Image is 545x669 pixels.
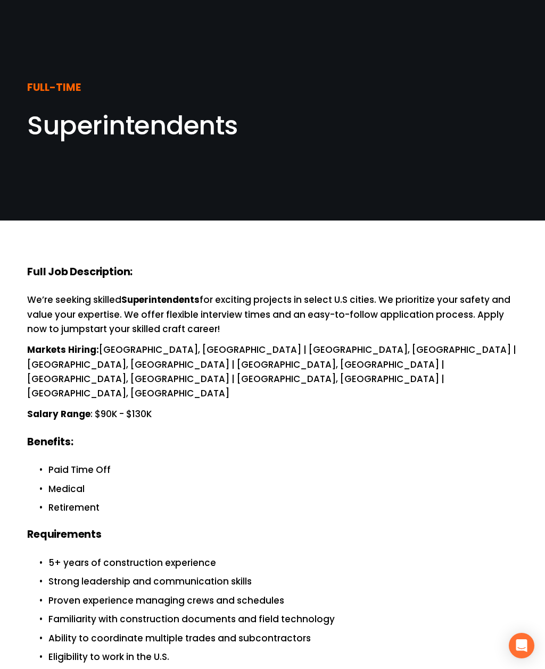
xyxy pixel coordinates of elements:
p: Ability to coordinate multiple trades and subcontractors [48,631,518,646]
span: Superintendents [27,107,238,143]
p: : $90K - $130K [27,407,518,422]
strong: Salary Range [27,407,90,422]
p: Proven experience managing crews and schedules [48,594,518,608]
strong: Requirements [27,527,102,544]
p: 5+ years of construction experience [48,556,518,570]
p: Medical [48,482,518,496]
p: Familiarity with construction documents and field technology [48,612,518,626]
strong: Benefits: [27,434,73,452]
p: Paid Time Off [48,463,518,477]
p: Eligibility to work in the U.S. [48,650,518,664]
strong: Markets Hiring: [27,343,99,358]
p: Strong leadership and communication skills [48,574,518,589]
p: Retirement [48,501,518,515]
strong: Full Job Description: [27,264,133,282]
strong: Superintendents [121,293,200,308]
p: We’re seeking skilled for exciting projects in select U.S cities. We prioritize your safety and v... [27,293,518,336]
strong: FULL-TIME [27,80,81,97]
p: [GEOGRAPHIC_DATA], [GEOGRAPHIC_DATA] | [GEOGRAPHIC_DATA], [GEOGRAPHIC_DATA] | [GEOGRAPHIC_DATA], ... [27,343,518,401]
div: Open Intercom Messenger [509,633,534,658]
